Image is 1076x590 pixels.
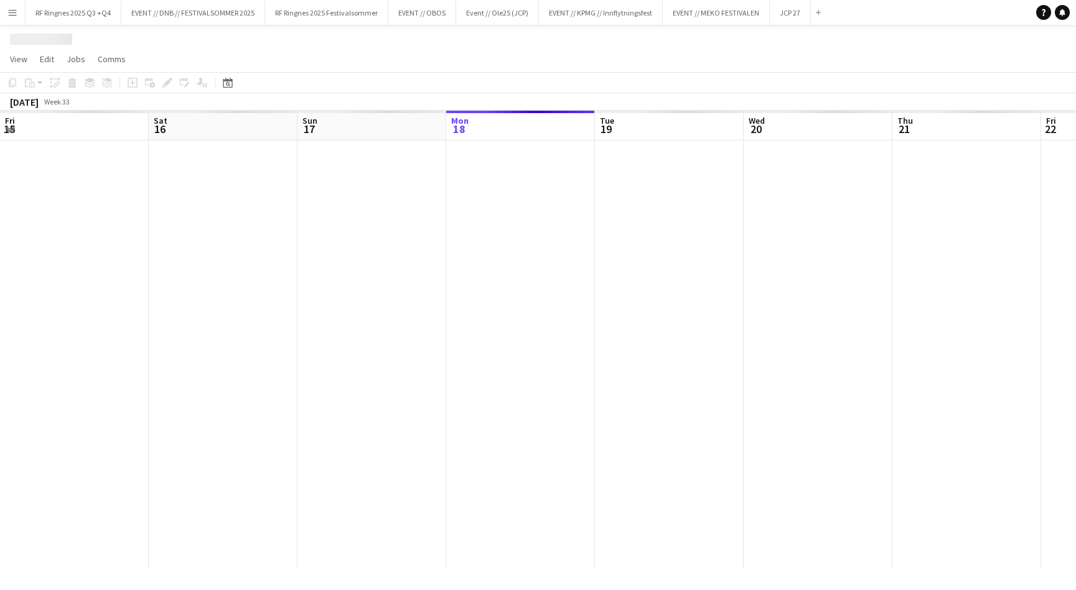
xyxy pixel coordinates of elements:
a: Comms [93,51,131,67]
span: Jobs [67,53,85,65]
span: Week 33 [41,97,72,106]
span: View [10,53,27,65]
a: Edit [35,51,59,67]
span: Sun [302,115,317,126]
span: Fri [5,115,15,126]
span: Sat [154,115,167,126]
span: 20 [747,122,765,136]
button: RF Ringnes 2025 Festivalsommer [265,1,388,25]
span: 15 [3,122,15,136]
span: Mon [451,115,469,126]
span: Wed [749,115,765,126]
span: Edit [40,53,54,65]
button: RF Ringnes 2025 Q3 +Q4 [26,1,121,25]
a: View [5,51,32,67]
span: 17 [301,122,317,136]
span: Tue [600,115,614,126]
span: Comms [98,53,126,65]
span: 18 [449,122,469,136]
button: EVENT // KPMG // Innflytningsfest [539,1,663,25]
span: 21 [896,122,913,136]
a: Jobs [62,51,90,67]
button: JCP 27 [770,1,811,25]
span: 16 [152,122,167,136]
button: EVENT // OBOS [388,1,456,25]
div: [DATE] [10,96,39,108]
span: 19 [598,122,614,136]
button: EVENT // MEKO FESTIVALEN [663,1,770,25]
span: Fri [1046,115,1056,126]
button: Event // Ole25 (JCP) [456,1,539,25]
span: 22 [1044,122,1056,136]
button: EVENT // DNB // FESTIVALSOMMER 2025 [121,1,265,25]
span: Thu [897,115,913,126]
